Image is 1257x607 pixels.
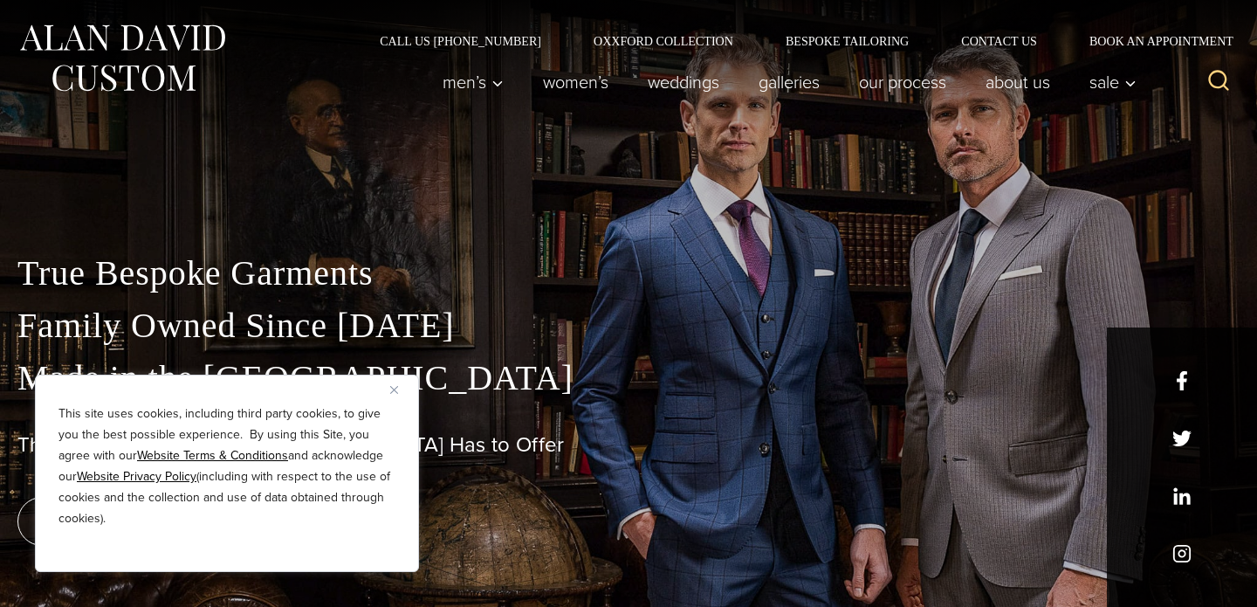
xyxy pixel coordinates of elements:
[17,247,1240,404] p: True Bespoke Garments Family Owned Since [DATE] Made in the [GEOGRAPHIC_DATA]
[1089,73,1137,91] span: Sale
[390,386,398,394] img: Close
[1198,61,1240,103] button: View Search Form
[567,35,759,47] a: Oxxford Collection
[17,432,1240,458] h1: The Best Custom Suits [GEOGRAPHIC_DATA] Has to Offer
[390,379,411,400] button: Close
[137,446,288,465] a: Website Terms & Conditions
[966,65,1070,100] a: About Us
[58,404,395,529] p: This site uses cookies, including third party cookies, to give you the best possible experience. ...
[354,35,567,47] a: Call Us [PHONE_NUMBER]
[354,35,1240,47] nav: Secondary Navigation
[628,65,739,100] a: weddings
[443,73,504,91] span: Men’s
[935,35,1063,47] a: Contact Us
[759,35,935,47] a: Bespoke Tailoring
[17,19,227,97] img: Alan David Custom
[840,65,966,100] a: Our Process
[524,65,628,100] a: Women’s
[739,65,840,100] a: Galleries
[77,467,196,486] a: Website Privacy Policy
[1063,35,1240,47] a: Book an Appointment
[423,65,1146,100] nav: Primary Navigation
[17,497,262,546] a: book an appointment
